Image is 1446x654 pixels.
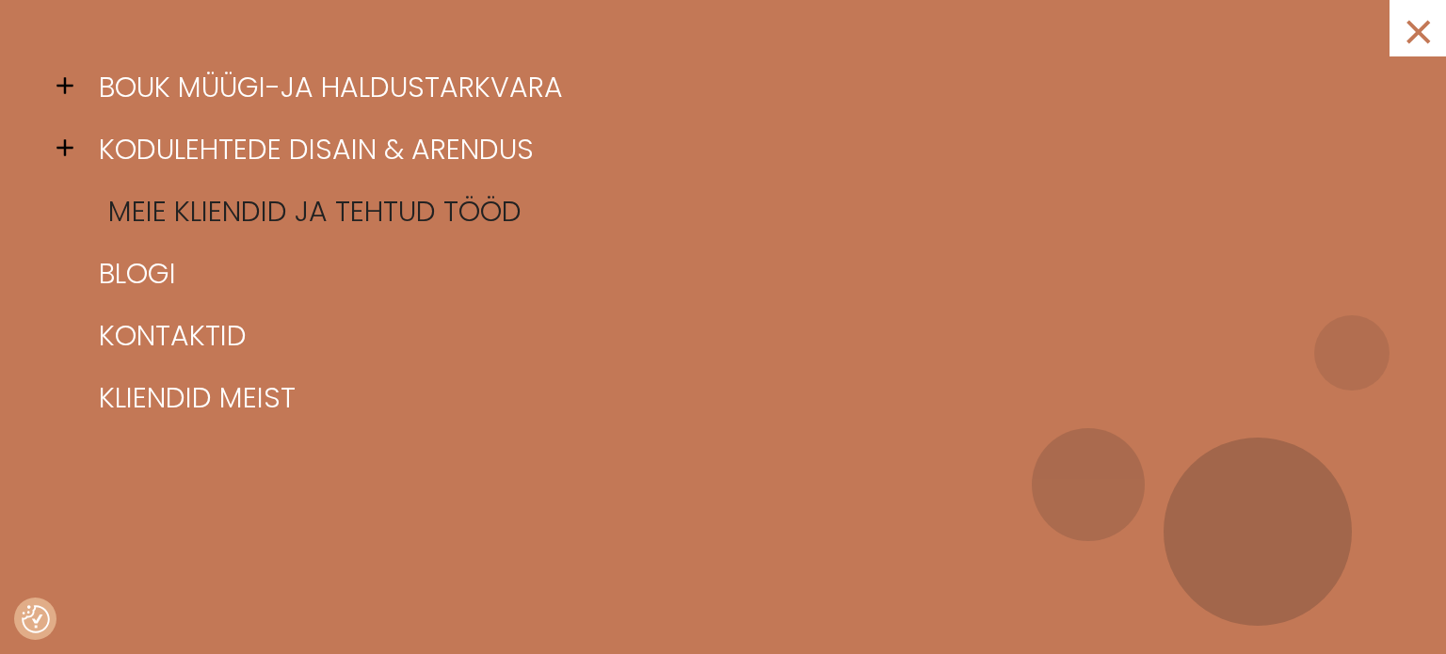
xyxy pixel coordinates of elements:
a: Meie kliendid ja tehtud tööd [94,181,1399,243]
a: Blogi [85,243,1390,305]
a: Kliendid meist [85,367,1390,429]
a: Kontaktid [85,305,1390,367]
a: BOUK müügi-ja haldustarkvara [85,56,1390,119]
button: Nõusolekueelistused [22,605,50,633]
a: Kodulehtede disain & arendus [85,119,1390,181]
img: Revisit consent button [22,605,50,633]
